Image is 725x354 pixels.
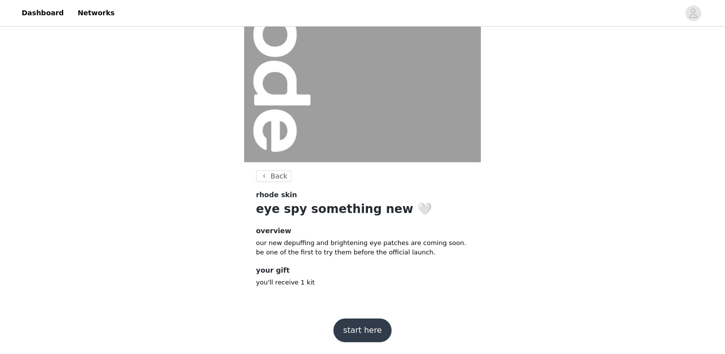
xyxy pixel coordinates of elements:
[256,170,291,182] button: Back
[689,5,698,21] div: avatar
[256,278,469,287] p: you'll receive 1 kit
[256,265,469,276] h4: your gift
[256,190,297,200] span: rhode skin
[256,238,469,257] p: our new depuffing and brightening eye patches are coming soon. be one of the first to try them be...
[72,2,120,24] a: Networks
[16,2,70,24] a: Dashboard
[333,319,392,342] button: start here
[256,200,469,218] h1: eye spy something new 🤍
[256,226,469,236] h4: overview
